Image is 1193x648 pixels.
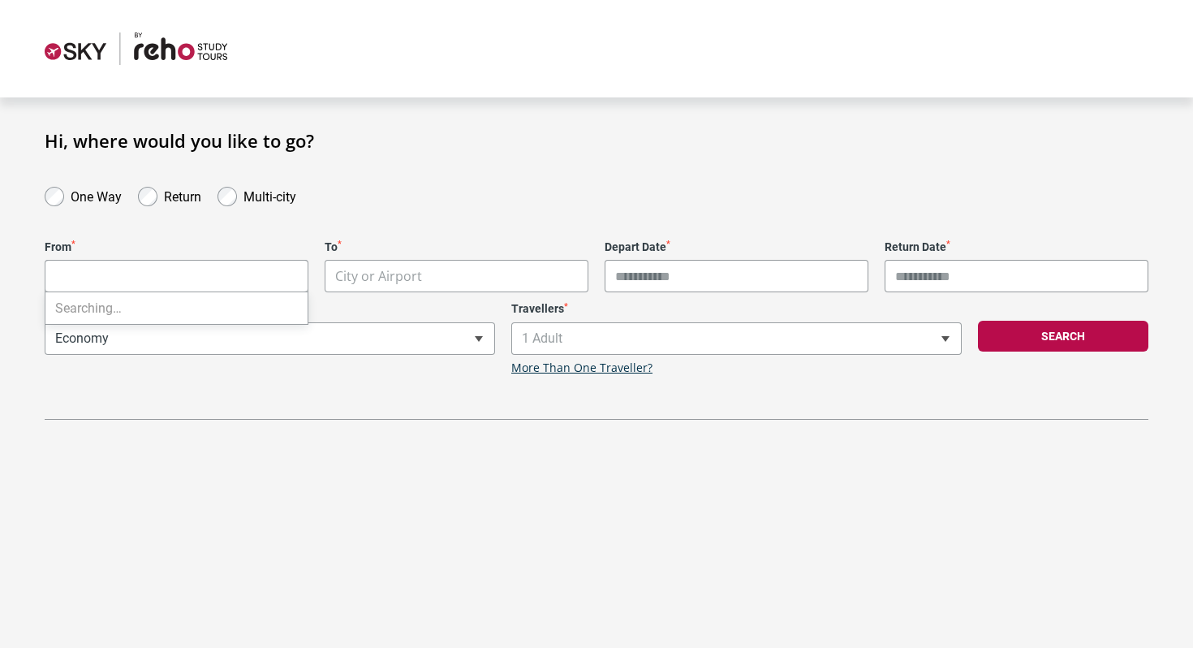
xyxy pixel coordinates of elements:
label: Multi-city [243,185,296,205]
span: 1 Adult [511,322,962,355]
h1: Hi, where would you like to go? [45,130,1148,151]
li: Searching… [45,292,308,324]
label: One Way [71,185,122,205]
span: City or Airport [325,261,588,292]
a: More Than One Traveller? [511,361,652,375]
label: Return Date [885,240,1148,254]
label: Depart Date [605,240,868,254]
span: Economy [45,322,495,355]
input: Search [45,260,308,292]
label: From [45,240,308,254]
span: City or Airport [45,260,308,292]
label: To [325,240,588,254]
button: Search [978,321,1148,352]
span: Economy [45,323,494,354]
label: Travellers [511,302,962,316]
label: Return [164,185,201,205]
span: 1 Adult [512,323,961,354]
span: City or Airport [335,267,422,285]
